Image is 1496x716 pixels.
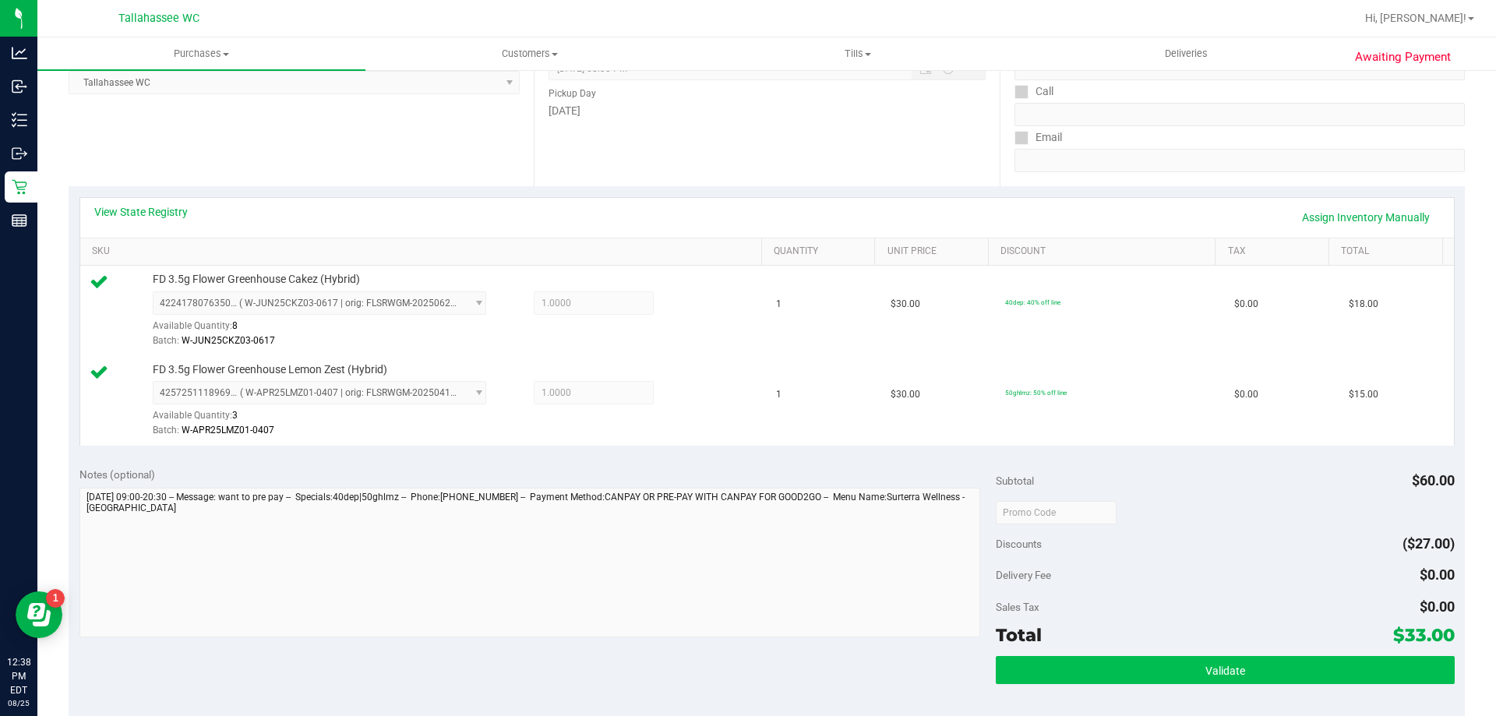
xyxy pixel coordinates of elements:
a: SKU [92,245,755,258]
inline-svg: Analytics [12,45,27,61]
span: ($27.00) [1402,535,1455,552]
span: FD 3.5g Flower Greenhouse Lemon Zest (Hybrid) [153,362,387,377]
span: Tallahassee WC [118,12,199,25]
span: Customers [366,47,693,61]
a: Quantity [774,245,869,258]
span: 1 [776,387,782,402]
span: Subtotal [996,474,1034,487]
span: Tills [694,47,1021,61]
span: Hi, [PERSON_NAME]! [1365,12,1466,24]
span: W-JUN25CKZ03-0617 [182,335,275,346]
inline-svg: Retail [12,179,27,195]
input: Promo Code [996,501,1117,524]
a: Tax [1228,245,1323,258]
iframe: Resource center unread badge [46,589,65,608]
a: Discount [1000,245,1209,258]
a: Unit Price [887,245,983,258]
iframe: Resource center [16,591,62,638]
span: W-APR25LMZ01-0407 [182,425,274,436]
label: Pickup Day [549,86,596,101]
span: 3 [232,410,238,421]
span: 40dep: 40% off line [1005,298,1060,306]
a: Customers [365,37,693,70]
span: Notes (optional) [79,468,155,481]
span: Awaiting Payment [1355,48,1451,66]
div: [DATE] [549,103,985,119]
div: Available Quantity: [153,404,503,435]
span: $0.00 [1234,387,1258,402]
inline-svg: Inventory [12,112,27,128]
a: Tills [693,37,1021,70]
inline-svg: Outbound [12,146,27,161]
span: Sales Tax [996,601,1039,613]
span: $18.00 [1349,297,1378,312]
span: 50ghlmz: 50% off line [1005,389,1067,397]
a: Assign Inventory Manually [1292,204,1440,231]
a: Purchases [37,37,365,70]
a: View State Registry [94,204,188,220]
span: Delivery Fee [996,569,1051,581]
div: Available Quantity: [153,315,503,345]
label: Email [1014,126,1062,149]
span: Total [996,624,1042,646]
button: Validate [996,656,1454,684]
span: $0.00 [1420,598,1455,615]
span: FD 3.5g Flower Greenhouse Cakez (Hybrid) [153,272,360,287]
span: $0.00 [1420,566,1455,583]
span: 1 [776,297,782,312]
inline-svg: Reports [12,213,27,228]
label: Call [1014,80,1053,103]
span: Deliveries [1144,47,1229,61]
span: $15.00 [1349,387,1378,402]
span: 8 [232,320,238,331]
span: Batch: [153,335,179,346]
inline-svg: Inbound [12,79,27,94]
span: $60.00 [1412,472,1455,489]
span: Purchases [37,47,365,61]
input: Format: (999) 999-9999 [1014,103,1465,126]
p: 08/25 [7,697,30,709]
span: $30.00 [891,297,920,312]
span: $0.00 [1234,297,1258,312]
span: $30.00 [891,387,920,402]
p: 12:38 PM EDT [7,655,30,697]
span: Validate [1205,665,1245,677]
span: $33.00 [1393,624,1455,646]
span: Batch: [153,425,179,436]
a: Total [1341,245,1436,258]
a: Deliveries [1022,37,1350,70]
span: Discounts [996,530,1042,558]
